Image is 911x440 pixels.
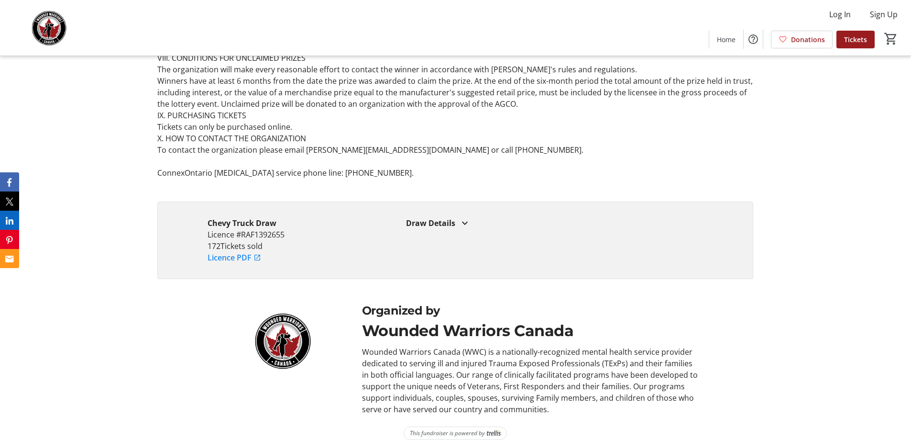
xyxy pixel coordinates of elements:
[717,34,735,45] span: Home
[836,31,875,48] a: Tickets
[208,252,261,263] a: Licence PDF
[709,31,743,48] a: Home
[771,31,833,48] a: Donations
[844,34,867,45] span: Tickets
[157,75,753,110] p: Winners have at least 6 months from the date the prize was awarded to claim the prize. At the end...
[157,64,753,75] p: The organization will make every reasonable effort to contact the winner in accordance with [PERS...
[157,167,753,179] p: ConnexOntario [MEDICAL_DATA] service phone line: [PHONE_NUMBER].
[157,110,753,121] p: IX. PURCHASING TICKETS
[410,429,485,438] span: This fundraiser is powered by
[829,9,851,20] span: Log In
[362,319,698,342] div: Wounded Warriors Canada
[744,30,763,49] button: Help
[157,144,753,156] p: To contact the organization please email [PERSON_NAME][EMAIL_ADDRESS][DOMAIN_NAME] or call [PHONE...
[487,430,501,437] img: Trellis Logo
[362,302,698,319] div: Organized by
[791,34,825,45] span: Donations
[157,52,753,64] p: VIII. CONDITIONS FOR UNCLAIMED PRIZES
[882,30,900,47] button: Cart
[822,7,858,22] button: Log In
[6,4,91,52] img: Wounded Warriors Canada 's Logo
[208,229,356,240] p: Licence #RAF1392655
[208,218,276,228] strong: Chevy Truck Draw
[213,302,350,380] img: Wounded Warriors Canada logo
[362,346,698,415] div: Wounded Warriors Canada (WWC) is a nationally-recognized mental health service provider dedicated...
[862,7,905,22] button: Sign Up
[870,9,898,20] span: Sign Up
[157,133,753,144] p: X. HOW TO CONTACT THE ORGANIZATION
[208,240,356,252] p: 172 Tickets sold
[406,217,703,229] div: Draw Details
[157,121,753,133] p: Tickets can only be purchased online.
